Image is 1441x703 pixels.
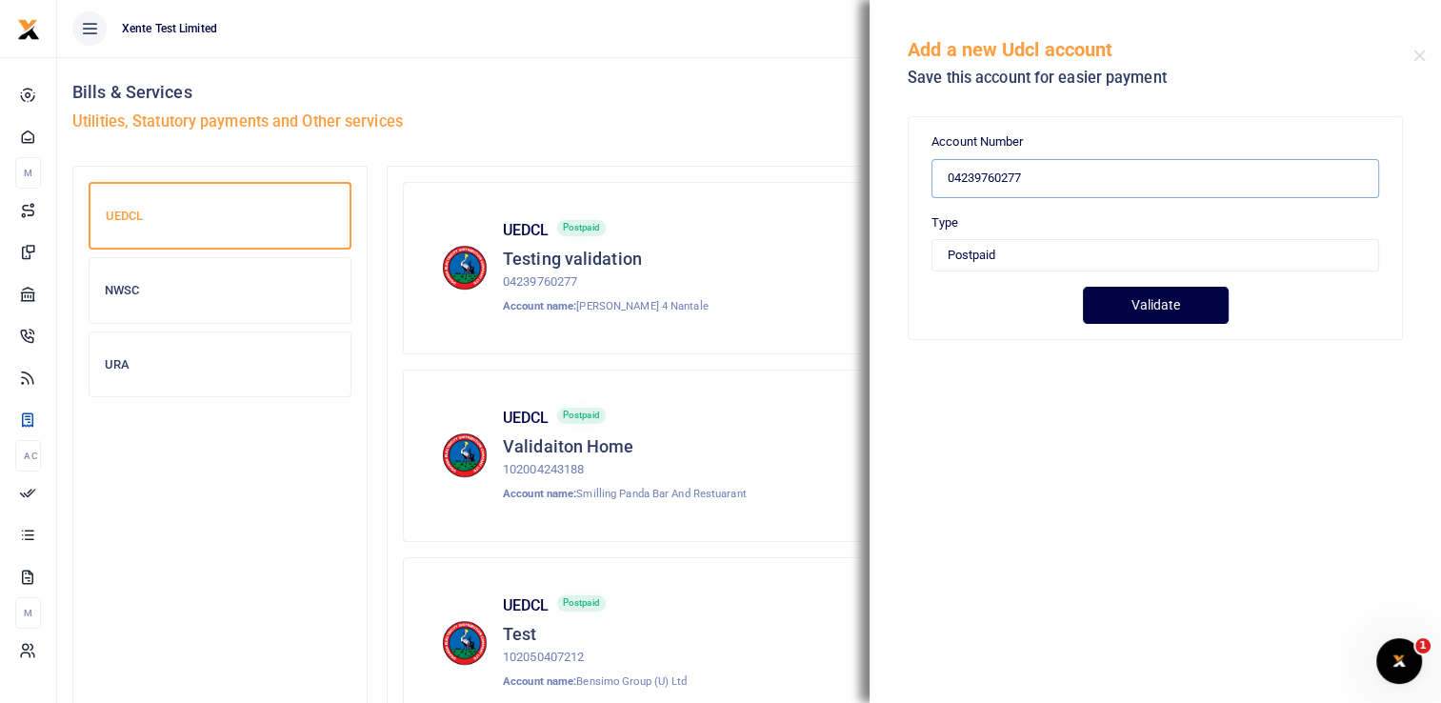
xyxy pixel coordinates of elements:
strong: Account name: [503,299,576,312]
label: Account Number [931,132,1023,151]
li: Ac [15,440,41,472]
h6: URA [105,357,335,372]
span: Postpaid [557,220,606,236]
a: logo-small logo-large logo-large [17,21,40,35]
a: NWSC [89,257,351,331]
a: UEDCL [89,182,351,258]
p: 102004243188 [503,460,747,480]
img: logo-small [17,18,40,41]
h6: UEDCL [503,409,550,427]
h4: Bills & Services [72,82,1426,103]
h5: Save this account for easier payment [908,69,1413,88]
h5: Test [503,624,687,645]
span: Smilling Panda Bar And Restuarant [576,487,746,500]
h5: Validaiton Home [503,436,747,457]
span: [PERSON_NAME] 4 Nantale [576,299,708,312]
label: Type [931,213,958,232]
li: M [15,597,41,629]
input: Enter account number [931,159,1379,198]
span: 1 [1415,638,1431,653]
a: URA [89,331,351,406]
h5: Add a new Udcl account [908,38,1413,61]
iframe: Intercom live chat [1376,638,1422,684]
button: Close [1413,50,1426,62]
strong: Account name: [503,674,576,688]
li: M [15,157,41,189]
select: Default select example [931,239,1379,271]
h5: Utilities, Statutory payments and Other services [72,112,1426,131]
strong: Account name: [503,487,576,500]
h6: NWSC [105,283,335,298]
h6: UEDCL [503,596,550,614]
span: Postpaid [557,595,606,612]
button: Validate [1083,287,1229,324]
span: Bensimo Group (U) Ltd [576,674,687,688]
h6: UEDCL [106,209,334,224]
span: Xente Test Limited [114,20,225,37]
p: 04239760277 [503,272,709,292]
span: Postpaid [557,408,606,424]
p: 102050407212 [503,648,687,668]
h5: Testing validation [503,249,709,270]
h6: UEDCL [503,221,550,239]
